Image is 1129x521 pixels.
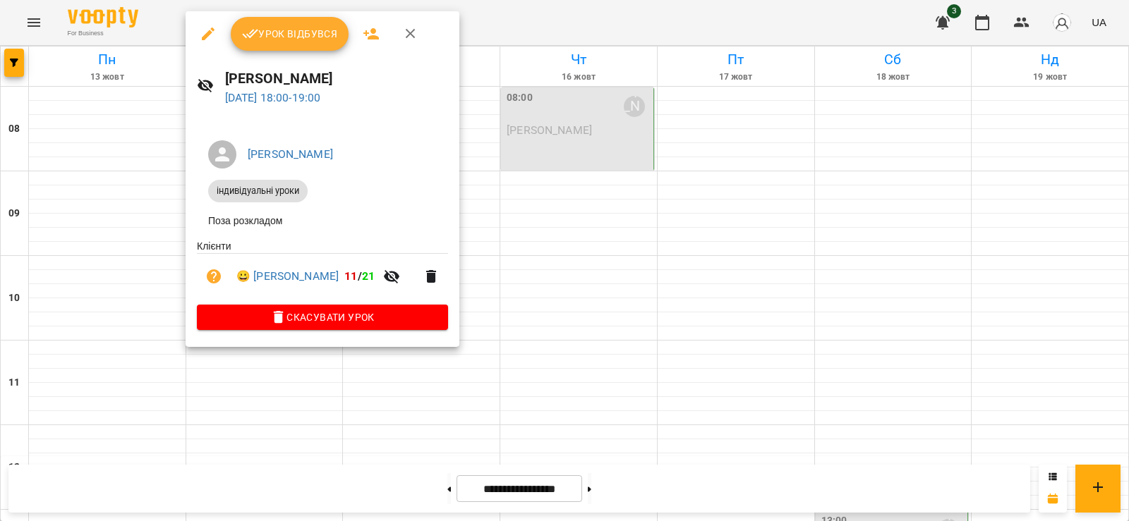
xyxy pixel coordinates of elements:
[208,309,437,326] span: Скасувати Урок
[197,305,448,330] button: Скасувати Урок
[242,25,338,42] span: Урок відбувся
[197,208,448,233] li: Поза розкладом
[362,269,375,283] span: 21
[225,68,448,90] h6: [PERSON_NAME]
[197,239,448,305] ul: Клієнти
[225,91,321,104] a: [DATE] 18:00-19:00
[231,17,349,51] button: Урок відбувся
[236,268,339,285] a: 😀 [PERSON_NAME]
[197,259,231,293] button: Візит ще не сплачено. Додати оплату?
[248,147,333,161] a: [PERSON_NAME]
[344,269,375,283] b: /
[208,185,308,197] span: індивідуальні уроки
[344,269,357,283] span: 11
